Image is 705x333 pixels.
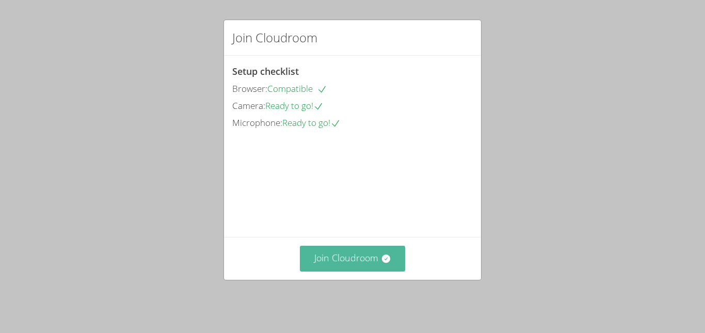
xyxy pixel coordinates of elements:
[267,83,327,94] span: Compatible
[232,100,265,112] span: Camera:
[300,246,406,271] button: Join Cloudroom
[232,117,282,129] span: Microphone:
[232,83,267,94] span: Browser:
[265,100,324,112] span: Ready to go!
[232,28,317,47] h2: Join Cloudroom
[282,117,341,129] span: Ready to go!
[232,65,299,77] span: Setup checklist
